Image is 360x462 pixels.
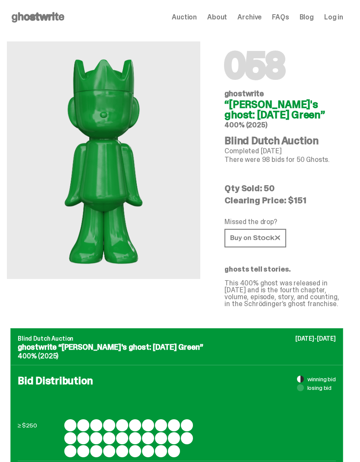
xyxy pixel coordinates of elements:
p: Missed the drop? [224,218,343,225]
span: ghostwrite [224,89,263,99]
p: This 400% ghost was released in [DATE] and is the fourth chapter, volume, episode, story, and cou... [224,280,343,307]
h4: Bid Distribution [18,376,336,414]
a: FAQs [272,14,289,21]
p: ghosts tell stories. [224,266,343,273]
span: losing bid [307,385,332,391]
h1: 058 [224,48,343,83]
a: Archive [237,14,262,21]
p: ghostwrite “[PERSON_NAME]'s ghost: [DATE] Green” [18,343,336,351]
a: Blog [300,14,314,21]
p: [DATE]-[DATE] [295,335,336,342]
a: About [207,14,227,21]
a: Auction [172,14,197,21]
p: ≥ $250 [18,419,61,457]
p: Blind Dutch Auction [18,335,336,342]
span: winning bid [307,376,336,382]
p: Clearing Price: $151 [224,196,343,205]
a: Log in [324,14,343,21]
h4: “[PERSON_NAME]'s ghost: [DATE] Green” [224,99,343,120]
span: 400% (2025) [18,351,58,361]
p: Completed [DATE] [224,148,343,155]
p: There were 98 bids for 50 Ghosts. [224,156,343,163]
img: ghostwrite&ldquo;Schrödinger's ghost: Sunday Green&rdquo; [9,41,199,279]
p: Qty Sold: 50 [224,184,343,193]
span: 400% (2025) [224,120,267,130]
h4: Blind Dutch Auction [224,136,343,146]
